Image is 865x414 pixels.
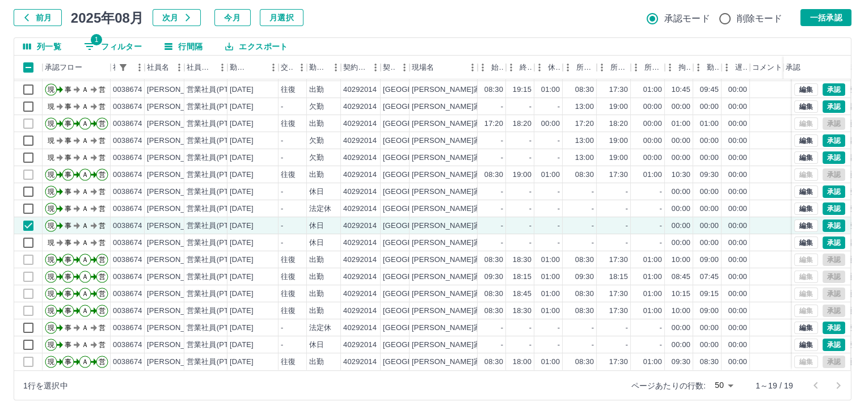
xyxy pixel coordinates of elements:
button: 行間隔 [155,38,212,55]
div: 13:00 [575,153,594,163]
div: 所定休憩 [644,56,663,79]
div: 00:00 [672,238,690,248]
div: 1件のフィルターを適用中 [115,60,131,75]
div: - [558,187,560,197]
div: - [281,187,283,197]
div: - [281,153,283,163]
button: メニュー [214,59,231,76]
div: 往復 [281,85,296,95]
div: 勤務区分 [309,56,327,79]
div: 社員区分 [187,56,214,79]
div: - [558,136,560,146]
div: 遅刻等 [735,56,748,79]
div: [DATE] [230,119,254,129]
button: 編集 [794,202,818,215]
button: 列選択 [14,38,70,55]
div: - [501,204,503,214]
div: 01:00 [643,85,662,95]
div: 00:00 [672,187,690,197]
div: [PERSON_NAME]家庭児童育成クラブ [412,153,541,163]
text: 事 [65,222,71,230]
div: 出勤 [309,85,324,95]
div: 01:00 [541,85,560,95]
button: 承認 [822,339,845,351]
div: 00:00 [643,102,662,112]
div: - [558,102,560,112]
div: [GEOGRAPHIC_DATA] [383,221,461,231]
div: 19:00 [513,170,531,180]
div: 08:30 [575,170,594,180]
div: 00:00 [728,221,747,231]
div: - [529,204,531,214]
div: 休憩 [548,56,560,79]
div: 17:30 [609,85,628,95]
div: 00:00 [541,119,560,129]
div: [PERSON_NAME]家庭児童育成クラブ [412,136,541,146]
text: 営 [99,86,106,94]
text: 現 [48,86,54,94]
div: 00:00 [672,136,690,146]
div: 01:00 [541,170,560,180]
button: メニュー [171,59,188,76]
text: Ａ [82,171,88,179]
div: 社員番号 [111,56,145,79]
div: 40292014 [343,153,377,163]
div: [PERSON_NAME] [147,136,209,146]
div: 10:30 [672,170,690,180]
div: 所定休憩 [631,56,665,79]
button: メニュー [265,59,282,76]
div: 契約コード [343,56,367,79]
div: - [281,102,283,112]
div: [GEOGRAPHIC_DATA] [383,102,461,112]
text: Ａ [82,137,88,145]
button: 承認 [822,134,845,147]
text: Ａ [82,120,88,128]
div: 01:00 [643,170,662,180]
button: メニュー [131,59,148,76]
button: エクスポート [216,38,297,55]
div: 承認 [786,56,800,79]
text: Ａ [82,188,88,196]
div: - [529,221,531,231]
div: 40292014 [343,85,377,95]
h5: 2025年08月 [71,9,144,26]
text: 事 [65,137,71,145]
div: 0038674 [113,221,142,231]
text: 現 [48,222,54,230]
div: 50 [710,377,737,394]
div: 終業 [520,56,532,79]
div: - [529,153,531,163]
div: 交通費 [281,56,293,79]
div: 所定終業 [610,56,628,79]
div: [GEOGRAPHIC_DATA] [383,170,461,180]
div: 40292014 [343,204,377,214]
div: 営業社員(PT契約) [187,153,246,163]
button: 編集 [794,83,818,96]
div: 往復 [281,119,296,129]
div: [GEOGRAPHIC_DATA] [383,204,461,214]
div: 00:00 [700,102,719,112]
button: フィルター表示 [75,38,151,55]
div: 営業社員(PT契約) [187,221,246,231]
div: 休日 [309,238,324,248]
div: 0038674 [113,136,142,146]
text: 現 [48,103,54,111]
div: - [592,204,594,214]
div: [PERSON_NAME] [147,204,209,214]
button: 編集 [794,185,818,198]
div: 08:30 [484,85,503,95]
div: 営業社員(PT契約) [187,187,246,197]
div: 09:45 [700,85,719,95]
div: - [281,221,283,231]
div: 終業 [506,56,534,79]
button: 編集 [794,151,818,164]
div: 社員名 [145,56,184,79]
div: 19:00 [609,102,628,112]
div: 00:00 [643,136,662,146]
div: [PERSON_NAME]家庭児童育成クラブ [412,187,541,197]
div: [GEOGRAPHIC_DATA] [383,119,461,129]
div: 社員区分 [184,56,227,79]
div: [DATE] [230,102,254,112]
div: 19:15 [513,85,531,95]
div: 勤務 [693,56,721,79]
